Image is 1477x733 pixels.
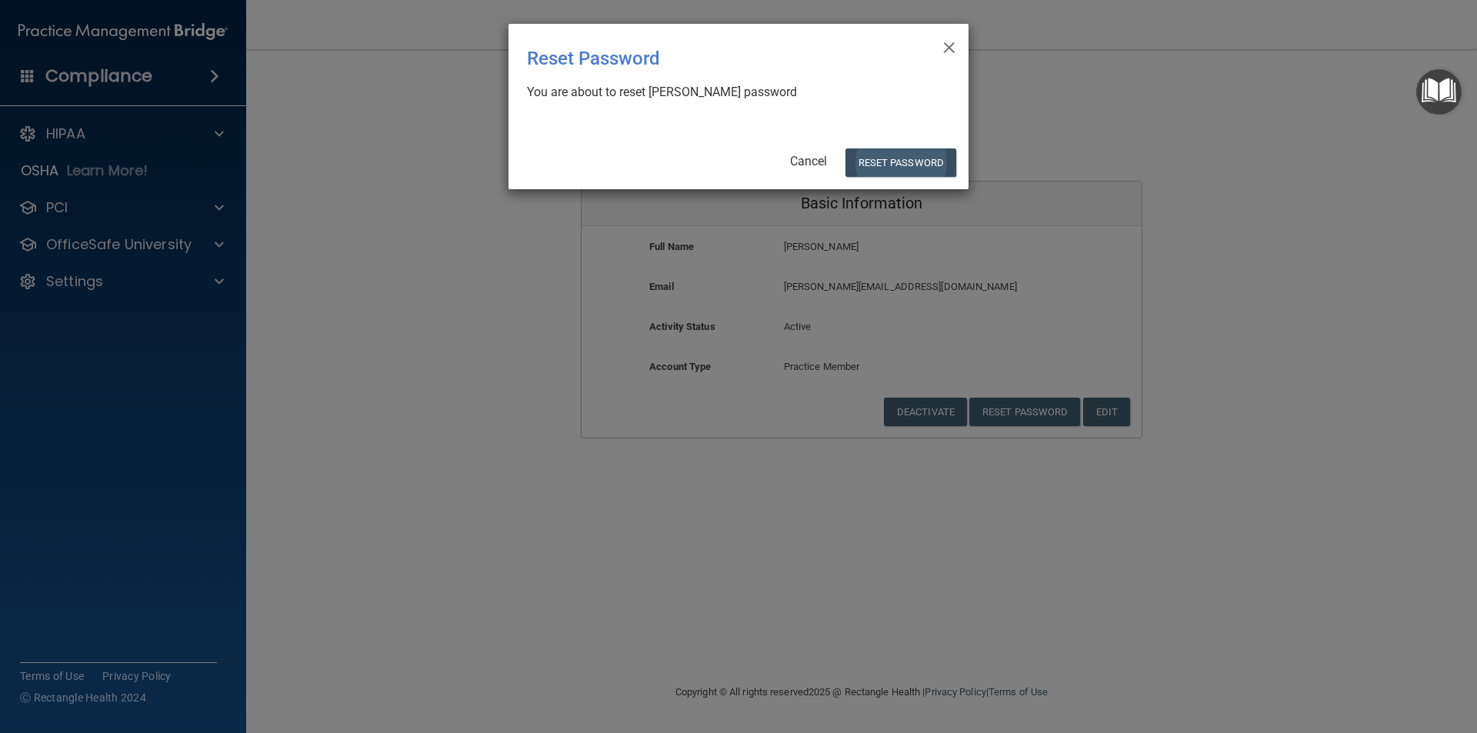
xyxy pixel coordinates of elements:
button: Open Resource Center [1416,69,1462,115]
iframe: Drift Widget Chat Controller [1211,624,1459,685]
button: Reset Password [845,148,956,177]
span: × [942,30,956,61]
a: Cancel [790,154,827,168]
div: Reset Password [527,36,887,81]
div: You are about to reset [PERSON_NAME] password [527,84,938,101]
